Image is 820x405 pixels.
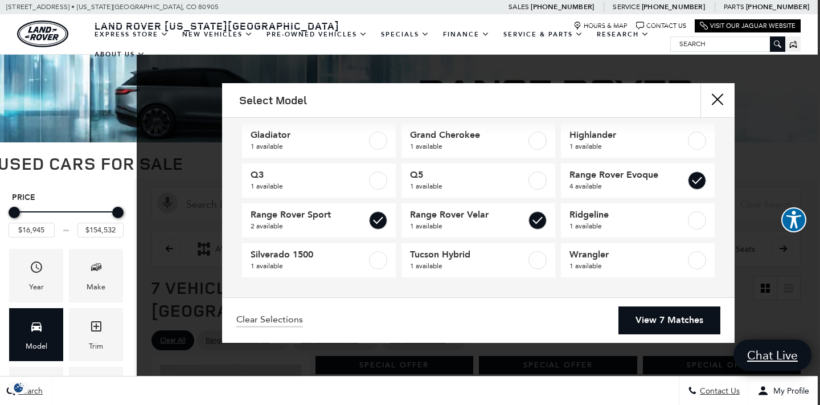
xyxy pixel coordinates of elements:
span: Tucson Hybrid [410,249,526,260]
span: Contact Us [697,386,740,396]
span: Trim [89,317,103,340]
section: Click to Open Cookie Consent Modal [6,382,32,394]
a: Clear Selections [236,314,303,328]
a: Gladiator1 available [242,124,396,158]
span: Highlander [569,129,686,141]
span: 1 available [251,260,367,272]
a: Pre-Owned Vehicles [260,24,374,44]
span: Model [30,317,43,340]
a: Visit Our Jaguar Website [700,22,796,30]
span: Q5 [410,169,526,181]
span: Grand Cherokee [410,129,526,141]
div: Model [26,340,47,353]
a: Range Rover Evoque4 available [561,163,715,198]
a: Ridgeline1 available [561,203,715,238]
span: Land Rover [US_STATE][GEOGRAPHIC_DATA] [95,19,339,32]
button: Close [700,83,735,117]
a: [PHONE_NUMBER] [531,2,594,11]
span: My Profile [769,386,809,396]
button: Explore your accessibility options [781,207,806,232]
a: Wrangler1 available [561,243,715,277]
span: 1 available [251,181,367,192]
span: 1 available [410,260,526,272]
a: Range Rover Sport2 available [242,203,396,238]
span: Wrangler [569,249,686,260]
a: Chat Live [733,339,811,371]
a: View 7 Matches [618,306,720,334]
span: Make [89,257,103,281]
span: 1 available [251,141,367,152]
a: Service & Parts [497,24,590,44]
a: Grand Cherokee1 available [401,124,555,158]
span: Ridgeline [569,209,686,220]
a: [STREET_ADDRESS] • [US_STATE][GEOGRAPHIC_DATA], CO 80905 [6,3,219,11]
span: 4 available [569,181,686,192]
a: Finance [436,24,497,44]
div: Price [9,203,124,238]
a: Research [590,24,656,44]
span: 1 available [569,220,686,232]
div: TrimTrim [69,308,123,361]
span: 2 available [251,220,367,232]
span: Year [30,257,43,281]
a: Q31 available [242,163,396,198]
a: About Us [88,44,152,64]
a: Tucson Hybrid1 available [401,243,555,277]
a: [PHONE_NUMBER] [746,2,809,11]
div: ModelModel [9,308,63,361]
nav: Main Navigation [88,24,670,64]
span: 1 available [410,181,526,192]
span: Gladiator [251,129,367,141]
span: Silverado 1500 [251,249,367,260]
a: Contact Us [636,22,686,30]
span: Features [30,375,43,399]
a: Land Rover [US_STATE][GEOGRAPHIC_DATA] [88,19,346,32]
h2: Select Model [239,94,307,107]
a: EXPRESS STORE [88,24,175,44]
span: Range Rover Evoque [569,169,686,181]
img: Opt-Out Icon [6,382,32,394]
input: Minimum [9,223,55,238]
span: 1 available [410,220,526,232]
span: Range Rover Velar [410,209,526,220]
span: 1 available [569,141,686,152]
span: Q3 [251,169,367,181]
span: Range Rover Sport [251,209,367,220]
a: New Vehicles [175,24,260,44]
input: Search [671,37,785,51]
span: Sales [509,3,529,11]
a: Q51 available [401,163,555,198]
div: Make [87,281,105,293]
a: [PHONE_NUMBER] [642,2,705,11]
a: Silverado 15001 available [242,243,396,277]
div: Year [29,281,44,293]
a: Specials [374,24,436,44]
a: Highlander1 available [561,124,715,158]
span: 1 available [410,141,526,152]
span: Service [613,3,639,11]
a: Range Rover Velar1 available [401,203,555,238]
input: Maximum [77,223,124,238]
div: MakeMake [69,249,123,302]
span: Chat Live [741,347,803,363]
div: Minimum Price [9,207,20,218]
a: Hours & Map [573,22,628,30]
span: 1 available [569,260,686,272]
button: Open user profile menu [749,377,818,405]
span: Fueltype [89,375,103,399]
div: YearYear [9,249,63,302]
img: Land Rover [17,21,68,47]
h5: Price [12,193,120,203]
div: Trim [89,340,103,353]
div: Maximum Price [112,207,124,218]
aside: Accessibility Help Desk [781,207,806,235]
span: Parts [724,3,744,11]
a: land-rover [17,21,68,47]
